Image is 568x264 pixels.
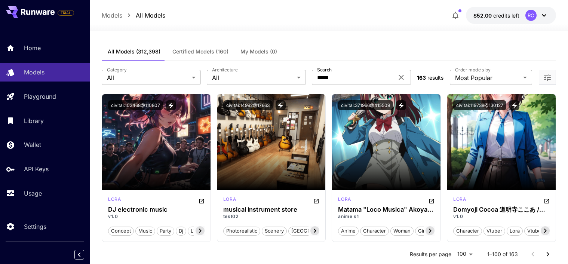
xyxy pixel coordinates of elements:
[108,213,205,220] p: v1.0
[58,8,74,17] span: Add your payment card to enable full platform functionality.
[417,74,426,81] span: 163
[338,100,393,110] button: civitai:371966@415509
[483,226,505,236] button: vtuber
[136,227,155,235] span: music
[188,227,218,235] span: live music
[107,73,189,82] span: All
[24,165,49,174] p: API Keys
[543,73,552,82] button: Open more filters
[240,48,277,55] span: My Models (0)
[466,7,556,24] button: $52.00RC
[108,206,205,213] h3: DJ electronic music
[338,227,358,235] span: anime
[313,196,319,205] button: Open in CivitAI
[493,12,519,19] span: credits left
[24,140,41,149] p: Wallet
[453,196,466,203] p: lora
[415,227,431,235] span: girls
[223,226,260,236] button: photorealistic
[74,250,84,260] button: Collapse sidebar
[108,227,133,235] span: concept
[390,226,414,236] button: woman
[454,227,482,235] span: character
[360,227,389,235] span: character
[509,100,519,110] button: View trigger words
[507,226,523,236] button: lora
[212,73,294,82] span: All
[24,189,42,198] p: Usage
[24,116,44,125] p: Library
[24,43,41,52] p: Home
[24,92,56,101] p: Playground
[108,196,121,203] p: lora
[288,226,344,236] button: [GEOGRAPHIC_DATA]
[24,222,46,231] p: Settings
[223,213,320,220] p: test02
[102,11,122,20] a: Models
[360,226,389,236] button: character
[223,196,236,205] div: SD 1.5
[396,100,406,110] button: View trigger words
[136,11,165,20] a: All Models
[157,227,174,235] span: party
[455,67,491,73] label: Order models by
[453,100,506,110] button: civitai:119738@130127
[391,227,413,235] span: woman
[166,100,176,110] button: View trigger words
[199,196,205,205] button: Open in CivitAI
[176,226,186,236] button: dj
[429,196,435,205] button: Open in CivitAI
[108,196,121,205] div: SD 1.5
[80,248,90,261] div: Collapse sidebar
[544,196,550,205] button: Open in CivitAI
[338,196,351,203] p: lora
[102,11,165,20] nav: breadcrumb
[108,226,134,236] button: concept
[338,226,359,236] button: anime
[188,226,218,236] button: live music
[415,226,432,236] button: girls
[24,68,44,77] p: Models
[338,206,435,213] div: Matama "Loco Musica" Akoya (阿古屋 真球) - Gushing over Magical Girls (魔法少女にあこがれて)
[108,100,163,110] button: civitai:103468@110807
[135,226,155,236] button: music
[58,10,74,16] span: TRIAL
[410,251,451,258] p: Results per page
[276,100,286,110] button: View trigger words
[338,213,435,220] p: anime s1
[224,227,260,235] span: photorealistic
[223,100,273,110] button: civitai:14992@17663
[262,226,287,236] button: scenery
[172,48,228,55] span: Certified Models (160)
[223,196,236,203] p: lora
[427,74,443,81] span: results
[289,227,344,235] span: [GEOGRAPHIC_DATA]
[176,227,186,235] span: dj
[212,67,237,73] label: Architecture
[454,249,475,260] div: 100
[473,12,519,19] div: $52.00
[453,206,550,213] h3: Domyoji Cocoa 道明寺ここあ / Riot Music Vtuber
[507,227,522,235] span: lora
[473,12,493,19] span: $52.00
[453,213,550,220] p: v1.0
[338,196,351,205] div: Pony
[223,206,320,213] h3: musical instrument store
[453,226,482,236] button: character
[453,196,466,205] div: SD 1.5
[338,206,435,213] h3: Matama "Loco Musica" Akoya ([PERSON_NAME]) - Gushing over Magical Girls (魔法少女にあこがれて)
[525,10,537,21] div: RC
[107,67,127,73] label: Category
[108,48,160,55] span: All Models (312,398)
[157,226,174,236] button: party
[484,227,505,235] span: vtuber
[262,227,286,235] span: scenery
[487,251,518,258] p: 1–100 of 163
[540,247,555,262] button: Go to next page
[317,67,332,73] label: Search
